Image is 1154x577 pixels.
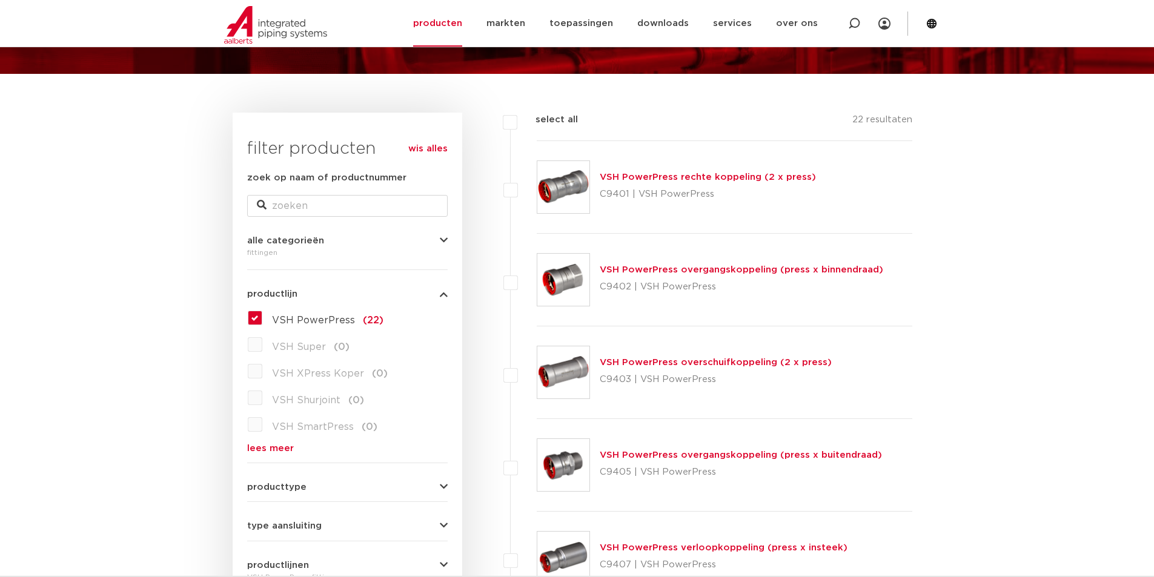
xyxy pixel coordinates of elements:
[247,137,448,161] h3: filter producten
[348,395,364,405] span: (0)
[537,439,589,491] img: Thumbnail for VSH PowerPress overgangskoppeling (press x buitendraad)
[247,521,448,530] button: type aansluiting
[537,161,589,213] img: Thumbnail for VSH PowerPress rechte koppeling (2 x press)
[272,422,354,432] span: VSH SmartPress
[517,113,578,127] label: select all
[272,315,355,325] span: VSH PowerPress
[600,173,816,182] a: VSH PowerPress rechte koppeling (2 x press)
[600,185,816,204] p: C9401 | VSH PowerPress
[537,346,589,398] img: Thumbnail for VSH PowerPress overschuifkoppeling (2 x press)
[362,422,377,432] span: (0)
[247,483,307,492] span: producttype
[272,395,340,405] span: VSH Shurjoint
[334,342,350,352] span: (0)
[247,444,448,453] a: lees meer
[247,236,324,245] span: alle categorieën
[600,277,883,297] p: C9402 | VSH PowerPress
[247,561,309,570] span: productlijnen
[272,369,364,378] span: VSH XPress Koper
[247,195,448,217] input: zoeken
[600,370,832,389] p: C9403 | VSH PowerPress
[372,369,388,378] span: (0)
[247,171,406,185] label: zoek op naam of productnummer
[600,463,882,482] p: C9405 | VSH PowerPress
[600,555,847,575] p: C9407 | VSH PowerPress
[600,358,832,367] a: VSH PowerPress overschuifkoppeling (2 x press)
[247,561,448,570] button: productlijnen
[852,113,912,131] p: 22 resultaten
[247,245,448,260] div: fittingen
[600,265,883,274] a: VSH PowerPress overgangskoppeling (press x binnendraad)
[247,289,297,298] span: productlijn
[537,254,589,306] img: Thumbnail for VSH PowerPress overgangskoppeling (press x binnendraad)
[600,543,847,552] a: VSH PowerPress verloopkoppeling (press x insteek)
[247,483,448,492] button: producttype
[408,142,448,156] a: wis alles
[600,450,882,460] a: VSH PowerPress overgangskoppeling (press x buitendraad)
[247,521,322,530] span: type aansluiting
[363,315,383,325] span: (22)
[247,289,448,298] button: productlijn
[272,342,326,352] span: VSH Super
[247,236,448,245] button: alle categorieën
